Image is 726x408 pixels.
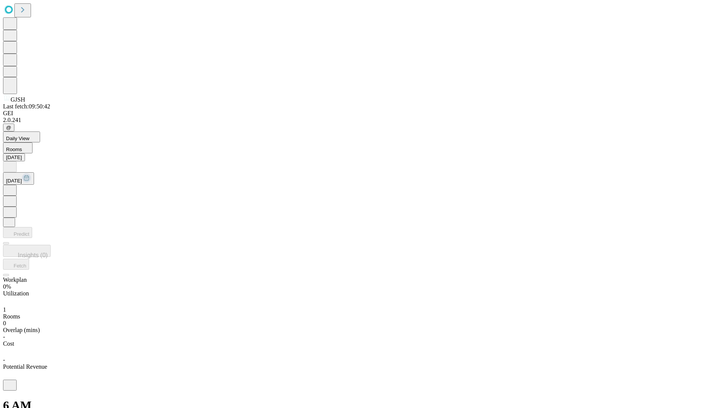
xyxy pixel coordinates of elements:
span: Utilization [3,290,29,297]
span: Rooms [3,313,20,320]
button: [DATE] [3,153,25,161]
span: Potential Revenue [3,363,47,370]
button: Rooms [3,142,33,153]
span: Insights (0) [18,252,48,258]
span: 0% [3,283,11,290]
span: 1 [3,306,6,313]
div: GEI [3,110,723,117]
span: Daily View [6,136,29,141]
span: - [3,357,5,363]
span: @ [6,125,11,130]
span: Overlap (mins) [3,327,40,333]
span: [DATE] [6,178,22,184]
span: Last fetch: 09:50:42 [3,103,50,110]
span: 0 [3,320,6,326]
button: Insights (0) [3,245,51,257]
span: GJSH [11,96,25,103]
div: 2.0.241 [3,117,723,124]
button: [DATE] [3,172,34,185]
button: Predict [3,227,32,238]
span: Workplan [3,277,27,283]
span: Cost [3,340,14,347]
button: Fetch [3,259,29,270]
button: @ [3,124,14,131]
button: Daily View [3,131,40,142]
span: - [3,334,5,340]
span: Rooms [6,147,22,152]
